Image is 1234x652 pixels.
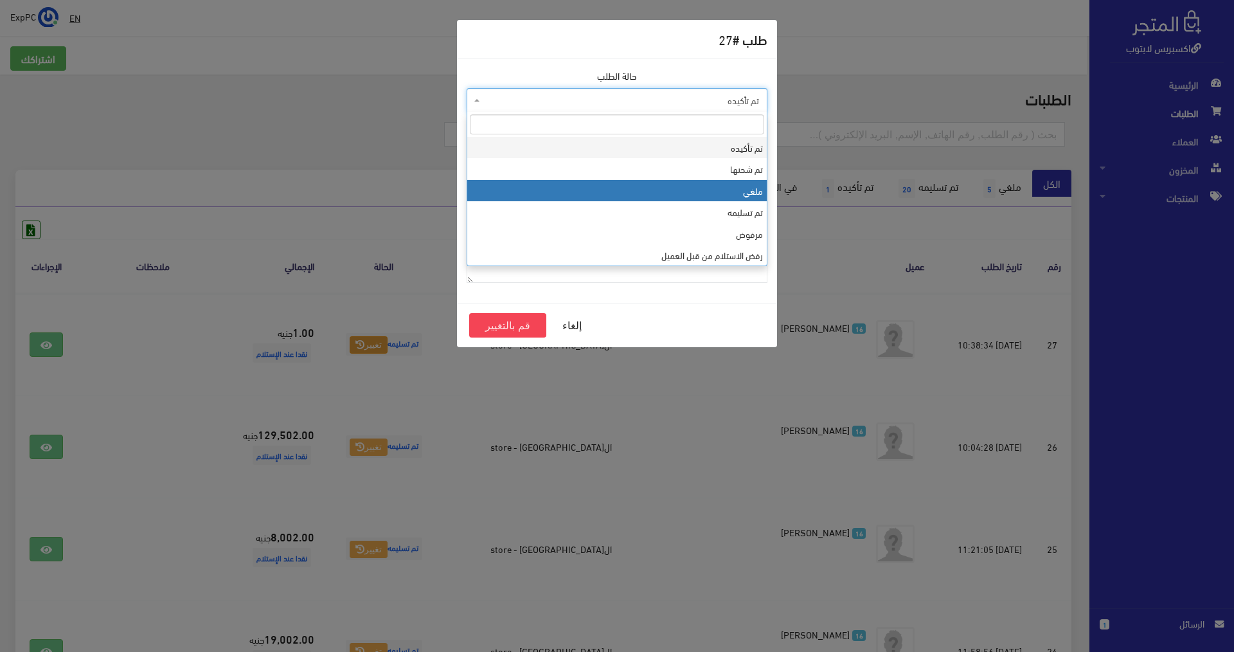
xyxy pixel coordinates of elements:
[467,244,767,266] li: رفض الاستلام من قبل العميل
[467,201,767,222] li: تم تسليمه
[483,94,759,107] span: تم تأكيده
[719,30,767,49] h5: طلب #
[467,180,767,201] li: ملغي
[469,313,546,338] button: قم بالتغيير
[467,88,767,113] span: تم تأكيده
[546,313,598,338] button: إلغاء
[467,137,767,158] li: تم تأكيده
[467,223,767,244] li: مرفوض
[597,69,637,83] label: حالة الطلب
[719,27,733,51] span: 27
[467,158,767,179] li: تم شحنها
